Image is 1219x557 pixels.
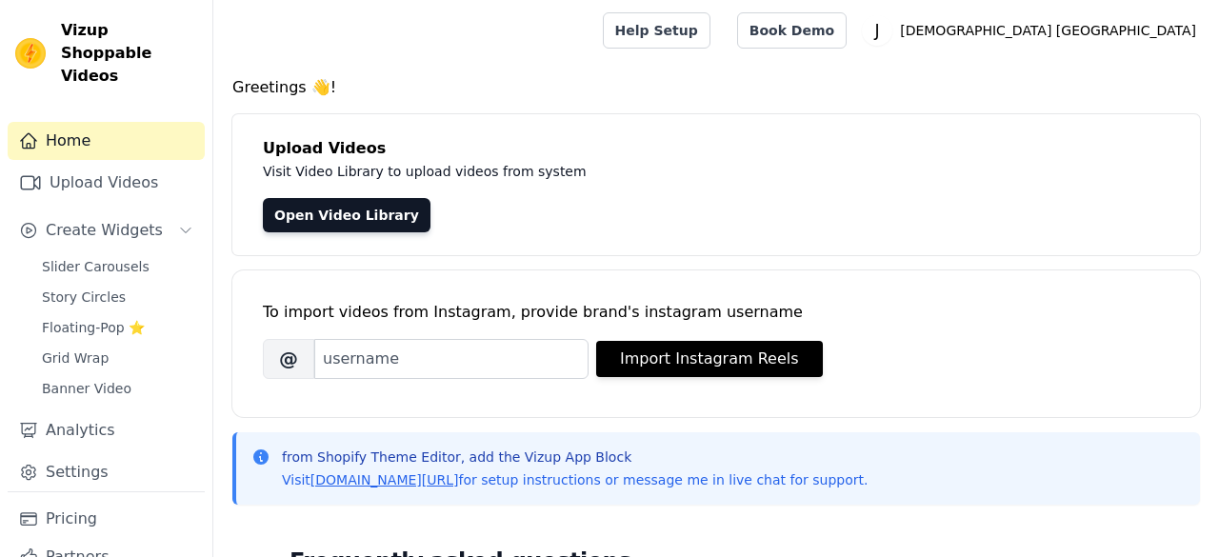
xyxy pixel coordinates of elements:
p: [DEMOGRAPHIC_DATA] [GEOGRAPHIC_DATA] [892,13,1204,48]
div: To import videos from Instagram, provide brand's instagram username [263,301,1169,324]
input: username [314,339,589,379]
a: Floating-Pop ⭐ [30,314,205,341]
h4: Upload Videos [263,137,1169,160]
text: J [874,21,880,40]
span: Banner Video [42,379,131,398]
a: Help Setup [603,12,710,49]
span: Slider Carousels [42,257,150,276]
a: Analytics [8,411,205,449]
button: J [DEMOGRAPHIC_DATA] [GEOGRAPHIC_DATA] [862,13,1204,48]
a: Open Video Library [263,198,430,232]
h4: Greetings 👋! [232,76,1200,99]
a: Grid Wrap [30,345,205,371]
button: Import Instagram Reels [596,341,823,377]
p: from Shopify Theme Editor, add the Vizup App Block [282,448,868,467]
a: Upload Videos [8,164,205,202]
a: Story Circles [30,284,205,310]
span: Story Circles [42,288,126,307]
a: Banner Video [30,375,205,402]
span: Create Widgets [46,219,163,242]
a: Pricing [8,500,205,538]
a: Home [8,122,205,160]
span: Floating-Pop ⭐ [42,318,145,337]
span: Grid Wrap [42,348,109,368]
img: Vizup [15,38,46,69]
p: Visit Video Library to upload videos from system [263,160,1116,183]
a: Book Demo [737,12,847,49]
p: Visit for setup instructions or message me in live chat for support. [282,470,868,489]
a: [DOMAIN_NAME][URL] [310,472,459,487]
span: @ [263,339,314,379]
span: Vizup Shoppable Videos [61,19,197,88]
a: Settings [8,453,205,491]
button: Create Widgets [8,211,205,249]
a: Slider Carousels [30,253,205,280]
